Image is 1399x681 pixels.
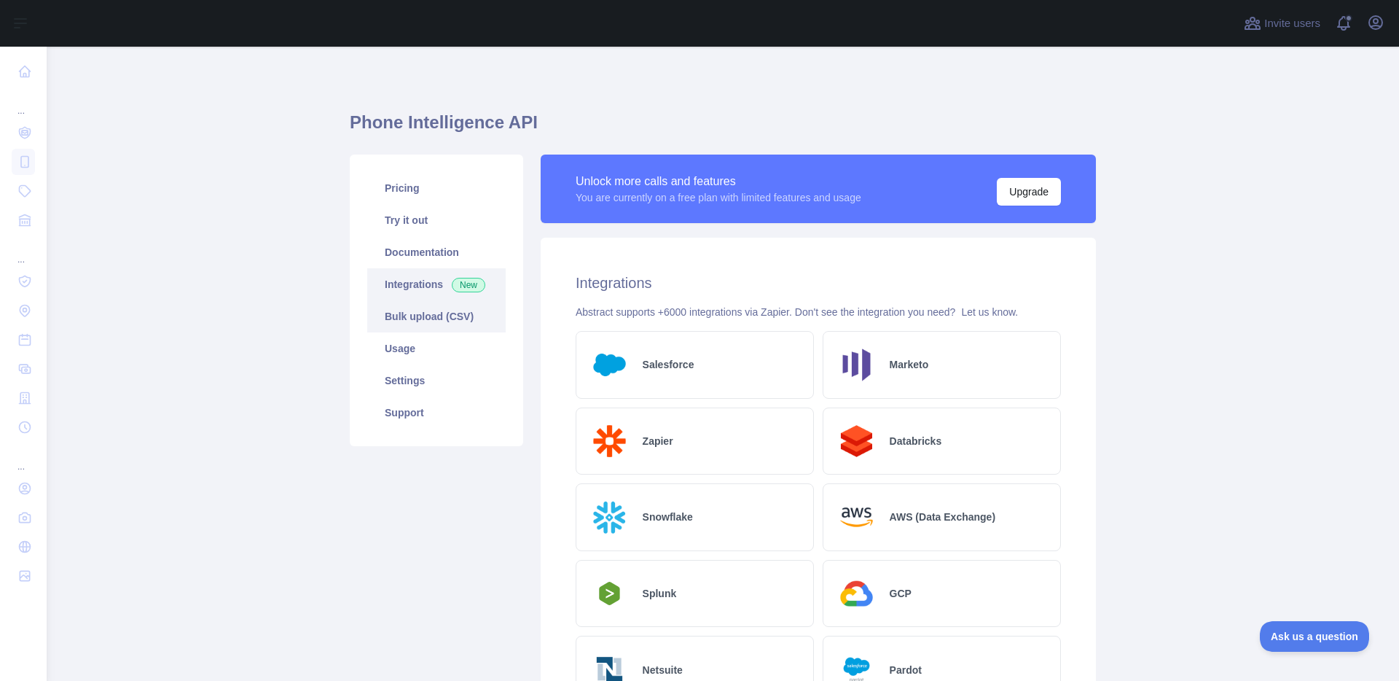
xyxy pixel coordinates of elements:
[367,268,506,300] a: Integrations New
[350,111,1096,146] h1: Phone Intelligence API
[890,586,912,601] h2: GCP
[643,663,683,677] h2: Netsuite
[12,87,35,117] div: ...
[367,332,506,365] a: Usage
[643,357,694,372] h2: Salesforce
[835,343,878,386] img: Logo
[12,443,35,472] div: ...
[643,510,693,524] h2: Snowflake
[890,357,929,372] h2: Marketo
[890,510,995,524] h2: AWS (Data Exchange)
[588,420,631,463] img: Logo
[1264,15,1320,32] span: Invite users
[367,204,506,236] a: Try it out
[890,663,922,677] h2: Pardot
[643,434,673,448] h2: Zapier
[1241,12,1323,35] button: Invite users
[367,172,506,204] a: Pricing
[961,305,1018,319] button: Let us know.
[367,365,506,397] a: Settings
[835,420,878,463] img: Logo
[367,397,506,429] a: Support
[576,273,1061,293] h2: Integrations
[890,434,942,448] h2: Databricks
[367,300,506,332] a: Bulk upload (CSV)
[452,278,485,292] span: New
[588,496,631,539] img: Logo
[588,343,631,386] img: Logo
[997,178,1061,206] button: Upgrade
[1260,621,1370,652] iframe: Toggle Customer Support
[367,236,506,268] a: Documentation
[588,577,631,610] img: Logo
[576,305,1061,319] div: Abstract supports +6000 integrations via Zapier. Don't see the integration you need?
[835,572,878,615] img: Logo
[576,173,861,190] div: Unlock more calls and features
[643,586,677,601] h2: Splunk
[12,236,35,265] div: ...
[835,496,878,539] img: Logo
[576,190,861,205] div: You are currently on a free plan with limited features and usage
